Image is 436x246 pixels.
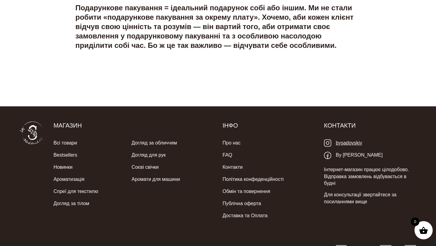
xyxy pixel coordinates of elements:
a: Ароматизація [54,173,84,185]
a: Догляд за обличчям [132,137,177,149]
strong: Подарункове пакування = ідеальний подарунок собі або іншим. Ми не стали робити «подарункове пакув... [75,4,354,50]
a: Публічна оферта [223,198,261,210]
a: Новинки [54,161,73,173]
h5: Магазин [54,121,213,129]
a: By [PERSON_NAME] [324,149,383,161]
a: Bestsellers [54,149,77,161]
a: Контакти [223,161,243,173]
a: Соєві свічки [132,161,159,173]
a: Політика конфеденційності [223,173,284,185]
a: Обмін та повернення [223,185,270,198]
a: Про нас [223,137,240,149]
h5: Інфо [223,121,315,129]
span: 0 [411,218,419,226]
a: Догляд за тілом [54,198,89,210]
a: FAQ [223,149,232,161]
p: Для консультації звертайтеся за посиланнями вище [324,191,416,205]
a: Доставка та Оплата [223,210,268,222]
p: Інтернет-магазин працює цілодобово. Відправка замовлень відбувається в будні [324,166,416,187]
a: bysadovskiy [324,137,362,149]
a: Всі товари [54,137,77,149]
a: Спреї для текстилю [54,185,98,198]
a: Догляд для рук [132,149,166,161]
h5: Контакти [324,121,416,129]
a: Аромати для машини [132,173,180,185]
